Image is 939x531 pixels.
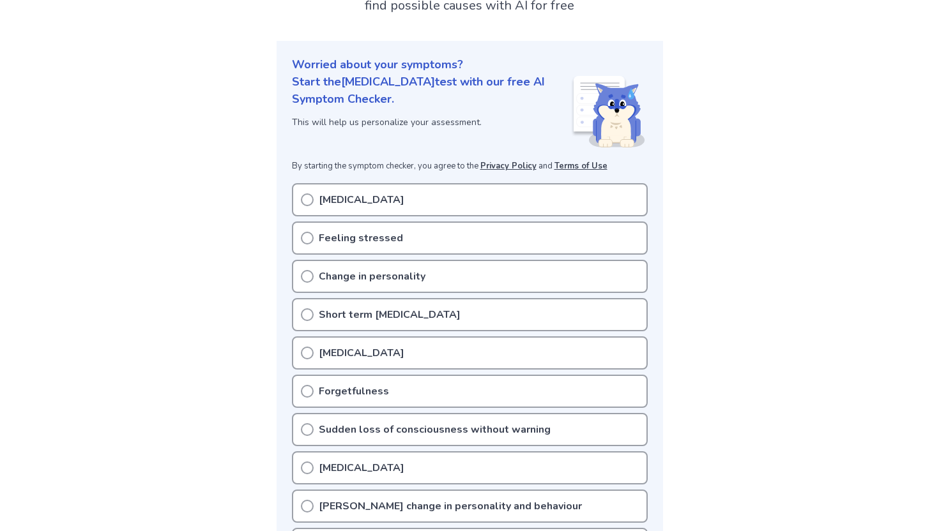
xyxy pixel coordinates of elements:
[319,269,425,284] p: Change in personality
[319,460,404,475] p: [MEDICAL_DATA]
[292,73,571,108] p: Start the [MEDICAL_DATA] test with our free AI Symptom Checker.
[319,307,461,322] p: Short term [MEDICAL_DATA]
[319,230,403,246] p: Feeling stressed
[319,384,389,399] p: Forgetfulness
[292,56,648,73] p: Worried about your symptoms?
[292,116,571,129] p: This will help us personalize your assessment.
[319,498,582,514] p: [PERSON_NAME] change in personality and behaviour
[480,160,537,172] a: Privacy Policy
[554,160,607,172] a: Terms of Use
[292,160,648,173] p: By starting the symptom checker, you agree to the and
[319,192,404,207] p: [MEDICAL_DATA]
[319,345,404,361] p: [MEDICAL_DATA]
[571,76,645,147] img: Shiba
[319,422,551,437] p: Sudden loss of consciousness without warning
